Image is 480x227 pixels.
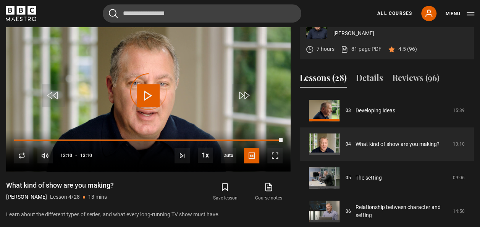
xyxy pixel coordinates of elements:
[6,11,291,172] video-js: Video Player
[247,181,291,203] a: Course notes
[398,45,417,53] p: 4.5 (96)
[203,181,247,203] button: Save lesson
[356,174,382,182] a: The setting
[317,45,335,53] p: 7 hours
[377,10,412,17] a: All Courses
[300,71,347,88] button: Lessons (28)
[14,139,283,141] div: Progress Bar
[50,193,80,201] p: Lesson 4/28
[6,193,47,201] p: [PERSON_NAME]
[356,71,383,88] button: Details
[6,181,114,190] h1: What kind of show are you making?
[244,148,259,163] button: Captions
[356,140,440,148] a: What kind of show are you making?
[356,107,395,115] a: Developing ideas
[14,148,29,163] button: Replay
[175,148,190,163] button: Next Lesson
[446,10,474,18] button: Toggle navigation
[88,193,107,201] p: 13 mins
[80,149,92,162] span: 13:10
[392,71,440,88] button: Reviews (96)
[333,29,468,37] p: [PERSON_NAME]
[37,148,53,163] button: Mute
[356,203,448,219] a: Relationship between character and setting
[221,148,236,163] div: Current quality: 360p
[109,9,118,18] button: Submit the search query
[60,149,72,162] span: 13:10
[267,148,283,163] button: Fullscreen
[6,6,36,21] svg: BBC Maestro
[103,4,301,23] input: Search
[198,148,213,163] button: Playback Rate
[341,45,381,53] a: 81 page PDF
[6,211,291,219] p: Learn about the different types of series, and what every long-running TV show must have.
[221,148,236,163] span: auto
[75,153,77,158] span: -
